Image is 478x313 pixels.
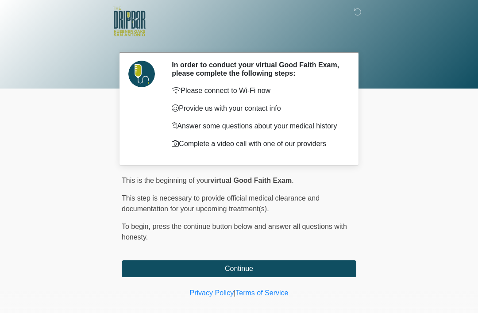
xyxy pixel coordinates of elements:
a: | [234,289,235,297]
button: Continue [122,260,356,277]
h2: In order to conduct your virtual Good Faith Exam, please complete the following steps: [172,61,343,77]
a: Terms of Service [235,289,288,297]
p: Provide us with your contact info [172,103,343,114]
a: Privacy Policy [190,289,234,297]
p: Please connect to Wi-Fi now [172,85,343,96]
strong: virtual Good Faith Exam [210,177,292,184]
span: To begin, [122,223,152,230]
img: The DRIPBaR - The Strand at Huebner Oaks Logo [113,7,146,36]
span: . [292,177,293,184]
span: This is the beginning of your [122,177,210,184]
img: Agent Avatar [128,61,155,87]
p: Answer some questions about your medical history [172,121,343,131]
p: Complete a video call with one of our providers [172,139,343,149]
span: press the continue button below and answer all questions with honesty. [122,223,347,241]
span: This step is necessary to provide official medical clearance and documentation for your upcoming ... [122,194,320,213]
